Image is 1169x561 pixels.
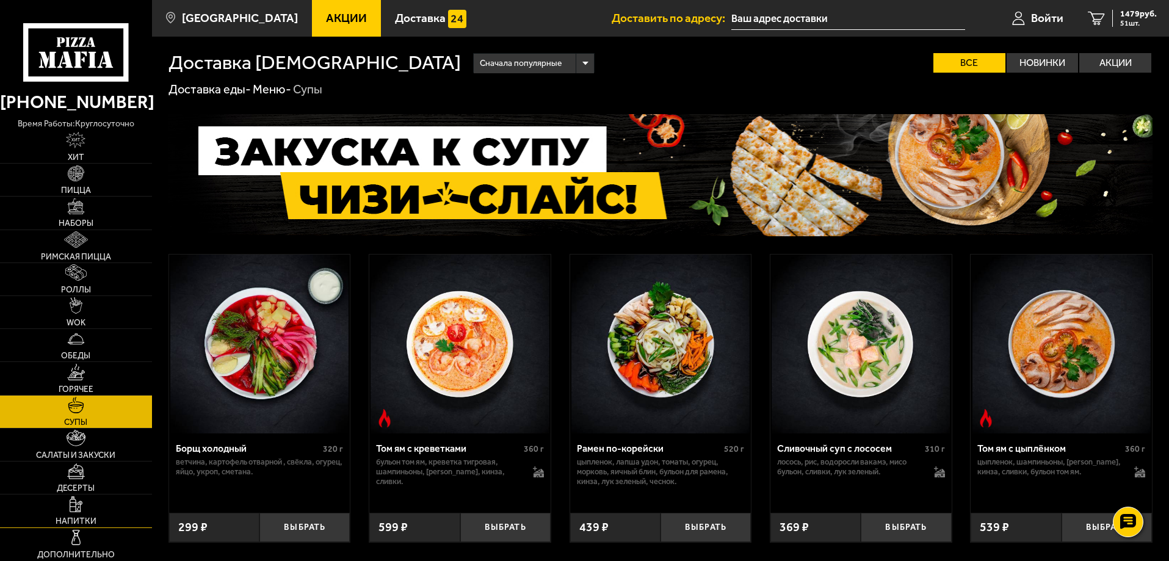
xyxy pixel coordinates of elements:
span: Супы [64,418,87,427]
div: Том ям с креветками [376,443,521,454]
span: Хит [68,153,84,162]
a: Сливочный суп с лососем [770,255,952,433]
h1: Доставка [DEMOGRAPHIC_DATA] [168,53,461,73]
span: Обеды [61,352,90,360]
span: 310 г [925,444,945,454]
img: Борщ холодный [170,255,349,433]
span: 320 г [323,444,343,454]
img: Острое блюдо [977,409,995,427]
span: 539 ₽ [980,521,1009,534]
span: 369 ₽ [780,521,809,534]
a: Борщ холодный [169,255,350,433]
p: лосось, рис, водоросли вакамэ, мисо бульон, сливки, лук зеленый. [777,457,922,477]
a: Острое блюдоТом ям с креветками [369,255,551,433]
label: Все [933,53,1005,73]
p: цыпленок, лапша удон, томаты, огурец, морковь, яичный блин, бульон для рамена, кинза, лук зеленый... [577,457,745,487]
button: Выбрать [259,513,350,543]
div: Борщ холодный [176,443,320,454]
span: 1479 руб. [1120,10,1157,18]
span: Горячее [59,385,93,394]
span: Доставить по адресу: [612,12,731,24]
div: Сливочный суп с лососем [777,443,922,454]
div: Том ям с цыплёнком [977,443,1122,454]
label: Акции [1079,53,1151,73]
label: Новинки [1007,53,1079,73]
span: 51 шт. [1120,20,1157,27]
input: Ваш адрес доставки [731,7,965,30]
img: Том ям с креветками [371,255,549,433]
img: Острое блюдо [375,409,394,427]
span: Салаты и закуски [36,451,115,460]
span: 360 г [1125,444,1145,454]
span: Римская пицца [41,253,111,261]
a: Острое блюдоТом ям с цыплёнком [971,255,1152,433]
span: 360 г [524,444,544,454]
p: бульон том ям, креветка тигровая, шампиньоны, [PERSON_NAME], кинза, сливки. [376,457,521,487]
span: Десерты [57,484,95,493]
div: Рамен по-корейски [577,443,722,454]
img: Сливочный суп с лососем [772,255,950,433]
span: Акции [326,12,367,24]
span: 439 ₽ [579,521,609,534]
a: Рамен по-корейски [570,255,751,433]
span: Сначала популярные [480,52,562,75]
button: Выбрать [661,513,751,543]
span: Роллы [61,286,91,294]
button: Выбрать [460,513,551,543]
button: Выбрать [1062,513,1152,543]
span: Войти [1031,12,1063,24]
span: WOK [67,319,85,327]
p: ветчина, картофель отварной , свёкла, огурец, яйцо, укроп, сметана. [176,457,344,477]
span: 599 ₽ [378,521,408,534]
span: Дополнительно [37,551,115,559]
div: Супы [293,82,322,98]
span: 520 г [724,444,744,454]
img: Том ям с цыплёнком [972,255,1151,433]
a: Меню- [253,82,291,96]
span: Пицца [61,186,91,195]
p: цыпленок, шампиньоны, [PERSON_NAME], кинза, сливки, бульон том ям. [977,457,1122,477]
img: 15daf4d41897b9f0e9f617042186c801.svg [448,10,466,28]
span: Напитки [56,517,96,526]
span: 299 ₽ [178,521,208,534]
a: Доставка еды- [168,82,251,96]
span: [GEOGRAPHIC_DATA] [182,12,298,24]
button: Выбрать [861,513,951,543]
span: Наборы [59,219,93,228]
span: Доставка [395,12,446,24]
img: Рамен по-корейски [571,255,750,433]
